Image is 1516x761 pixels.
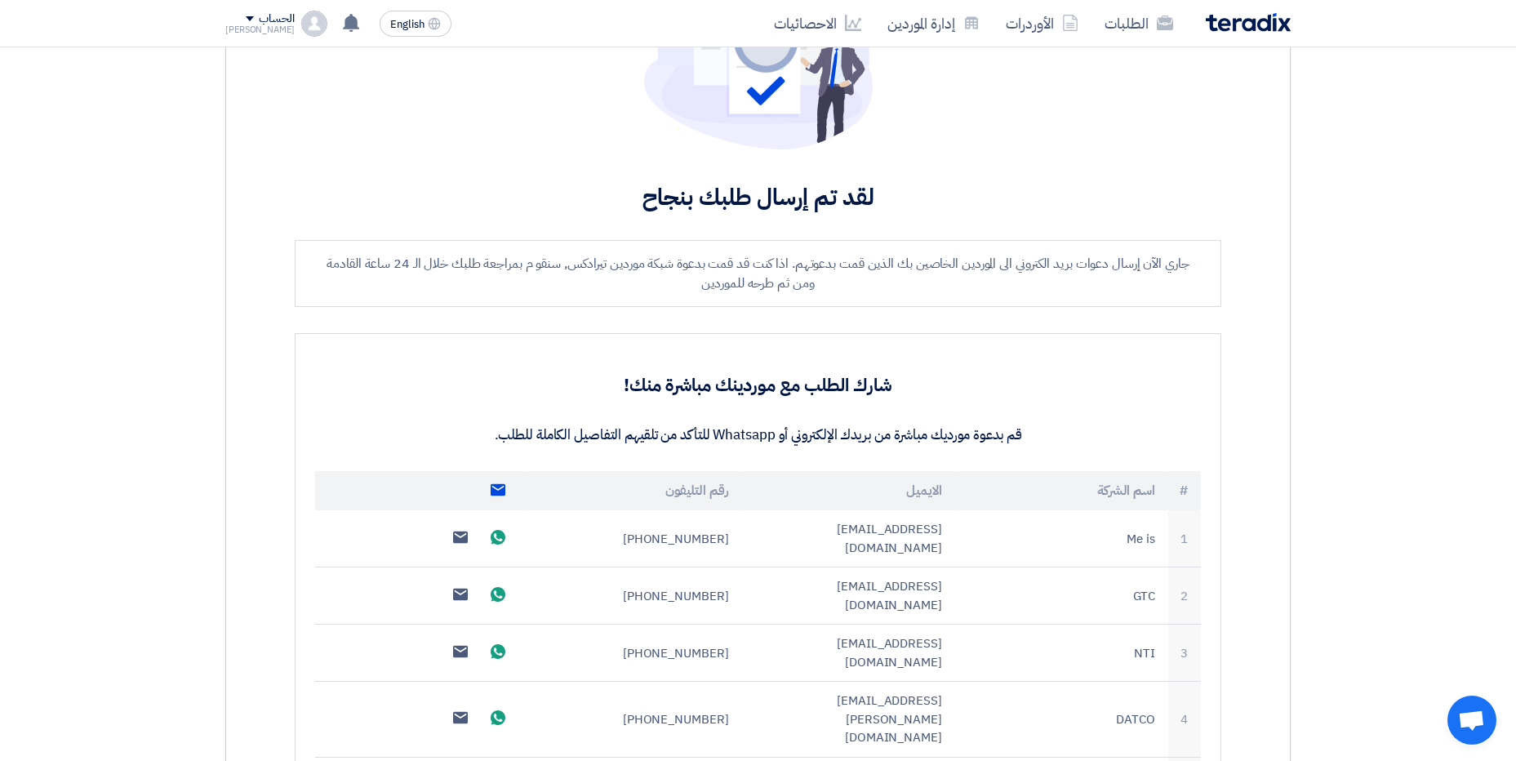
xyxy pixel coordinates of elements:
[390,19,425,30] span: English
[874,4,993,42] a: إدارة الموردين
[955,682,1168,758] td: DATCO
[528,510,741,567] td: [PHONE_NUMBER]
[1447,696,1496,745] div: Open chat
[1091,4,1186,42] a: الطلبات
[742,510,955,567] td: [EMAIL_ADDRESS][DOMAIN_NAME]
[315,425,1201,446] p: قم بدعوة مورديك مباشرة من بريدك الإلكتروني أو Whatsapp للتأكد من تلقيهم التفاصيل الكاملة للطلب.
[742,625,955,682] td: [EMAIL_ADDRESS][DOMAIN_NAME]
[301,11,327,37] img: profile_test.png
[742,682,955,758] td: [EMAIL_ADDRESS][PERSON_NAME][DOMAIN_NAME]
[955,510,1168,567] td: Me is
[225,25,295,34] div: [PERSON_NAME]
[993,4,1091,42] a: الأوردرات
[1206,13,1291,32] img: Teradix logo
[742,471,955,510] th: الايميل
[259,12,294,26] div: الحساب
[955,567,1168,625] td: GTC
[1168,471,1201,510] th: #
[295,240,1221,307] div: جاري الآن إرسال دعوات بريد الكتروني الى الموردين الخاصين بك الذين قمت بدعوتهم. اذا كنت قد قمت بدع...
[1168,625,1201,682] td: 3
[528,625,741,682] td: [PHONE_NUMBER]
[742,567,955,625] td: [EMAIL_ADDRESS][DOMAIN_NAME]
[380,11,451,37] button: English
[1168,510,1201,567] td: 1
[1168,567,1201,625] td: 2
[955,625,1168,682] td: NTI
[528,471,741,510] th: رقم التليفون
[1168,682,1201,758] td: 4
[528,567,741,625] td: [PHONE_NUMBER]
[955,471,1168,510] th: اسم الشركة
[528,682,741,758] td: [PHONE_NUMBER]
[315,373,1201,398] h3: شارك الطلب مع موردينك مباشرة منك!
[761,4,874,42] a: الاحصائيات
[295,182,1221,214] h2: لقد تم إرسال طلبك بنجاح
